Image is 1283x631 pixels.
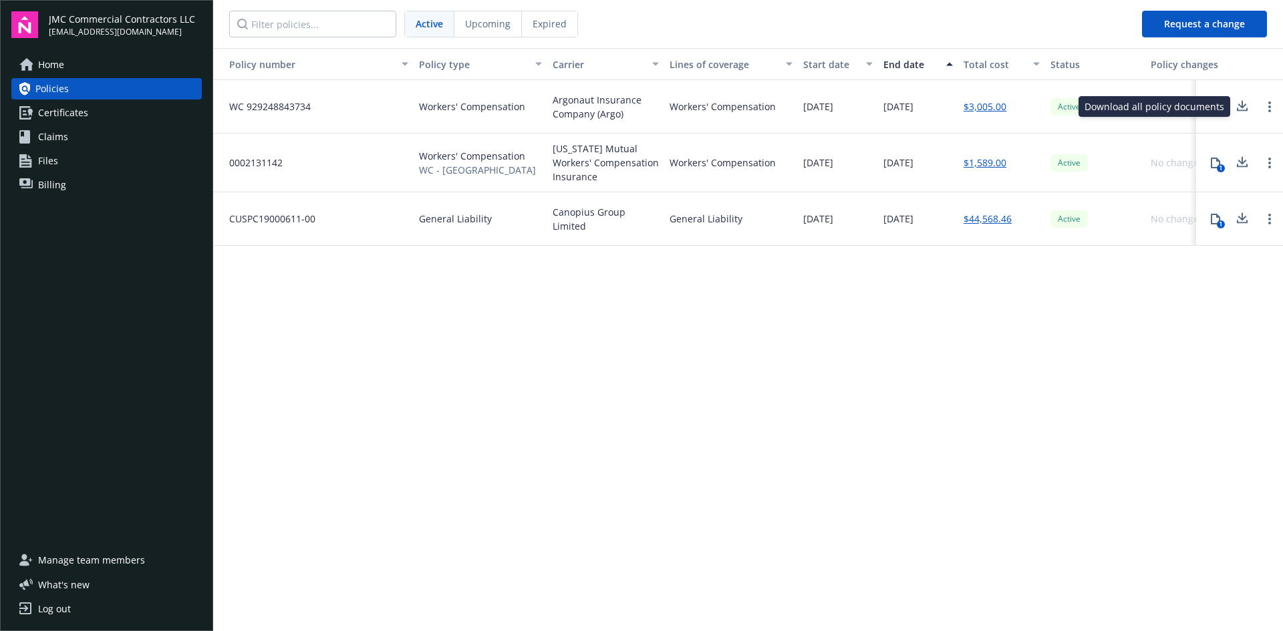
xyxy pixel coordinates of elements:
span: Canopius Group Limited [553,205,659,233]
span: Active [1056,157,1083,169]
a: $3,005.00 [964,99,1006,114]
button: What's new [11,578,111,592]
span: Claims [38,126,68,148]
button: Carrier [547,48,664,80]
a: $44,568.46 [964,212,1012,226]
div: Policy number [219,57,394,71]
span: [DATE] [803,212,833,226]
div: Toggle SortBy [219,57,394,71]
div: Start date [803,57,858,71]
span: CUSPC19000611-00 [219,212,315,226]
a: Open options [1262,155,1278,171]
span: [EMAIL_ADDRESS][DOMAIN_NAME] [49,26,195,38]
button: Policy type [414,48,547,80]
button: Start date [798,48,878,80]
input: Filter policies... [229,11,396,37]
span: [DATE] [883,212,913,226]
span: [DATE] [883,99,913,114]
button: Total cost [958,48,1045,80]
div: Workers' Compensation [670,156,776,170]
button: Status [1045,48,1145,80]
span: WC - [GEOGRAPHIC_DATA] [419,163,536,177]
span: Active [416,17,443,31]
span: [DATE] [883,156,913,170]
button: 1 [1202,93,1229,120]
a: $1,589.00 [964,156,1006,170]
span: Home [38,54,64,75]
a: Files [11,150,202,172]
img: navigator-logo.svg [11,11,38,38]
span: [DATE] [803,99,833,114]
span: JMC Commercial Contractors LLC [49,12,195,26]
div: 1 [1217,220,1225,228]
a: Open options [1262,99,1278,115]
span: Certificates [38,102,88,124]
a: Policies [11,78,202,99]
span: General Liability [419,212,492,226]
a: Certificates [11,102,202,124]
div: Workers' Compensation [670,99,776,114]
button: Lines of coverage [664,48,798,80]
a: Billing [11,174,202,196]
span: WC 929248843734 [219,99,311,114]
button: Request a change [1142,11,1267,37]
a: Claims [11,126,202,148]
span: Manage team members [38,550,145,571]
div: End date [883,57,938,71]
button: End date [878,48,958,80]
div: No changes [1151,156,1203,170]
div: 1 [1217,164,1225,172]
div: Total cost [964,57,1025,71]
span: Workers' Compensation [419,99,525,114]
button: 1 [1202,206,1229,232]
div: Log out [38,598,71,620]
span: Policies [35,78,69,99]
span: Upcoming [465,17,511,31]
div: No changes [1151,212,1203,226]
span: 0002131142 [219,156,283,170]
span: [US_STATE] Mutual Workers' Compensation Insurance [553,142,659,184]
button: 1 [1202,150,1229,176]
div: General Liability [670,212,742,226]
span: Expired [533,17,567,31]
div: Policy changes [1151,57,1224,71]
div: Carrier [553,57,644,71]
span: Files [38,150,58,172]
span: Workers' Compensation [419,149,536,163]
span: Active [1056,213,1083,225]
span: Argonaut Insurance Company (Argo) [553,93,659,121]
div: Policy type [419,57,527,71]
span: Active [1056,101,1083,113]
a: Manage team members [11,550,202,571]
span: What ' s new [38,578,90,592]
button: JMC Commercial Contractors LLC[EMAIL_ADDRESS][DOMAIN_NAME] [49,11,202,38]
span: Billing [38,174,66,196]
div: Download all policy documents [1079,96,1230,117]
a: Home [11,54,202,75]
div: Status [1050,57,1140,71]
span: [DATE] [803,156,833,170]
a: Open options [1262,211,1278,227]
button: Policy changes [1145,48,1229,80]
div: Lines of coverage [670,57,778,71]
